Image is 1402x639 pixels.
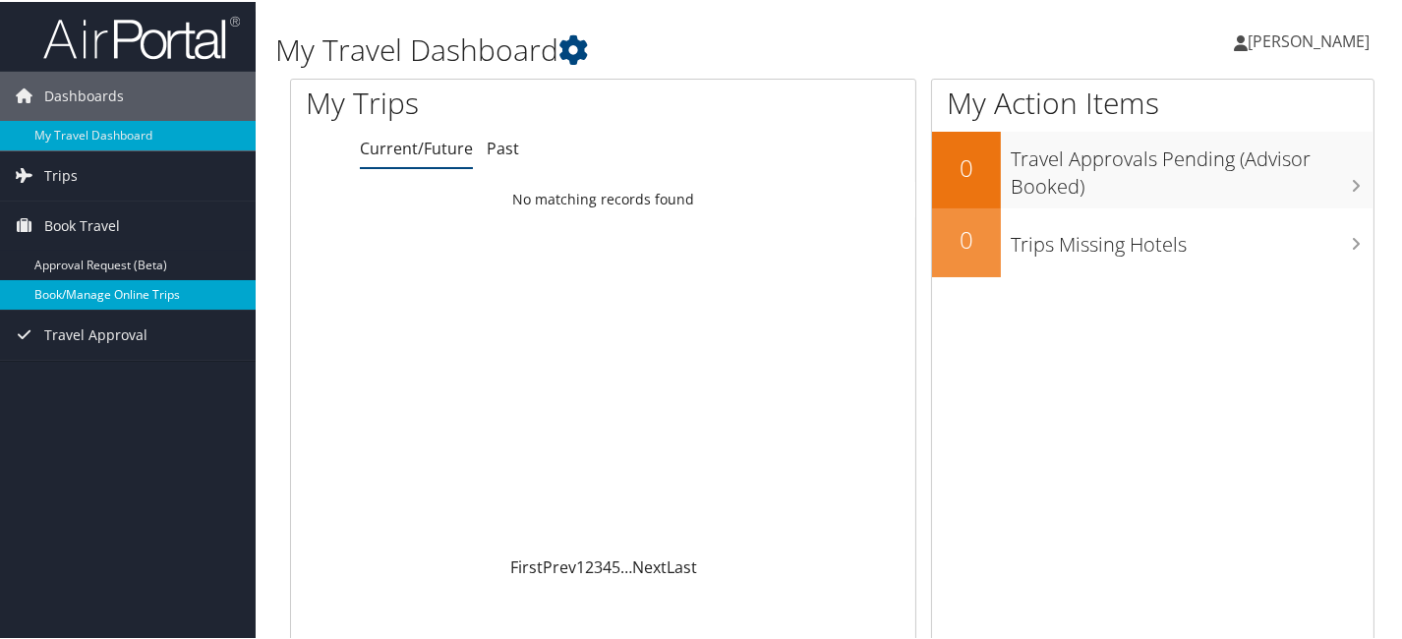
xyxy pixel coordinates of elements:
[44,200,120,249] span: Book Travel
[360,136,473,157] a: Current/Future
[44,309,147,358] span: Travel Approval
[932,130,1373,205] a: 0Travel Approvals Pending (Advisor Booked)
[932,81,1373,122] h1: My Action Items
[576,554,585,576] a: 1
[585,554,594,576] a: 2
[487,136,519,157] a: Past
[510,554,543,576] a: First
[612,554,620,576] a: 5
[594,554,603,576] a: 3
[932,206,1373,275] a: 0Trips Missing Hotels
[1011,219,1373,257] h3: Trips Missing Hotels
[1234,10,1389,69] a: [PERSON_NAME]
[932,149,1001,183] h2: 0
[306,81,641,122] h1: My Trips
[291,180,915,215] td: No matching records found
[43,13,240,59] img: airportal-logo.png
[603,554,612,576] a: 4
[632,554,667,576] a: Next
[275,28,1018,69] h1: My Travel Dashboard
[1011,134,1373,199] h3: Travel Approvals Pending (Advisor Booked)
[620,554,632,576] span: …
[667,554,697,576] a: Last
[1248,29,1370,50] span: [PERSON_NAME]
[44,149,78,199] span: Trips
[44,70,124,119] span: Dashboards
[932,221,1001,255] h2: 0
[543,554,576,576] a: Prev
